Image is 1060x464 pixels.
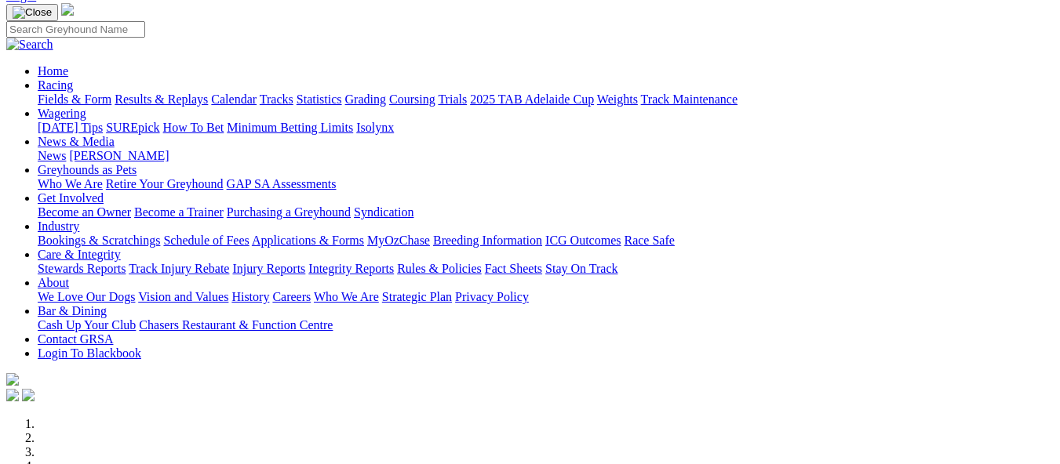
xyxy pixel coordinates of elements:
a: Get Involved [38,191,104,205]
a: Isolynx [356,121,394,134]
div: Care & Integrity [38,262,1054,276]
a: Stewards Reports [38,262,126,275]
a: Strategic Plan [382,290,452,303]
a: Wagering [38,107,86,120]
img: Search [6,38,53,52]
a: Careers [272,290,311,303]
a: Track Maintenance [641,92,738,106]
a: Chasers Restaurant & Function Centre [139,318,333,332]
a: ICG Outcomes [545,234,621,247]
a: About [38,276,69,289]
a: Injury Reports [232,262,305,275]
a: Stay On Track [545,262,617,275]
a: MyOzChase [367,234,430,247]
a: 2025 TAB Adelaide Cup [470,92,594,106]
div: Bar & Dining [38,318,1054,332]
a: Purchasing a Greyhound [227,205,351,219]
a: Schedule of Fees [163,234,249,247]
a: SUREpick [106,121,159,134]
a: Trials [438,92,467,106]
a: Cash Up Your Club [38,318,136,332]
a: Applications & Forms [252,234,364,247]
a: Weights [597,92,638,106]
a: Grading [345,92,386,106]
a: [DATE] Tips [38,121,103,134]
a: Breeding Information [433,234,542,247]
img: twitter.svg [22,389,35,401]
a: Bookings & Scratchings [38,234,160,247]
a: Syndication [354,205,413,219]
div: Racing [38,92,1054,107]
a: Calendar [211,92,257,106]
div: Greyhounds as Pets [38,177,1054,191]
div: Industry [38,234,1054,248]
input: Search [6,21,145,38]
a: Track Injury Rebate [129,262,229,275]
a: Vision and Values [138,290,228,303]
a: Integrity Reports [308,262,394,275]
a: Bar & Dining [38,304,107,317]
div: Wagering [38,121,1054,135]
a: History [231,290,269,303]
a: Contact GRSA [38,332,113,346]
img: logo-grsa-white.png [61,3,74,16]
a: Racing [38,78,73,92]
a: Industry [38,219,79,233]
button: Toggle navigation [6,4,58,21]
a: Fields & Form [38,92,111,106]
div: Get Involved [38,205,1054,219]
div: News & Media [38,149,1054,163]
a: News [38,149,66,162]
a: Race Safe [624,234,674,247]
a: Privacy Policy [455,290,529,303]
a: Who We Are [314,290,379,303]
a: News & Media [38,135,115,148]
div: About [38,290,1054,304]
a: Login To Blackbook [38,346,141,360]
a: Home [38,64,68,78]
img: facebook.svg [6,389,19,401]
a: Care & Integrity [38,248,121,261]
a: GAP SA Assessments [227,177,337,190]
a: Statistics [297,92,342,106]
a: Tracks [260,92,293,106]
img: Close [13,6,52,19]
a: Greyhounds as Pets [38,163,137,176]
a: [PERSON_NAME] [69,149,169,162]
a: We Love Our Dogs [38,290,135,303]
a: Coursing [389,92,435,106]
a: Retire Your Greyhound [106,177,224,190]
a: Who We Are [38,177,103,190]
a: Minimum Betting Limits [227,121,353,134]
a: Fact Sheets [485,262,542,275]
a: How To Bet [163,121,224,134]
a: Rules & Policies [397,262,482,275]
a: Become a Trainer [134,205,224,219]
img: logo-grsa-white.png [6,373,19,386]
a: Become an Owner [38,205,131,219]
a: Results & Replays [115,92,208,106]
